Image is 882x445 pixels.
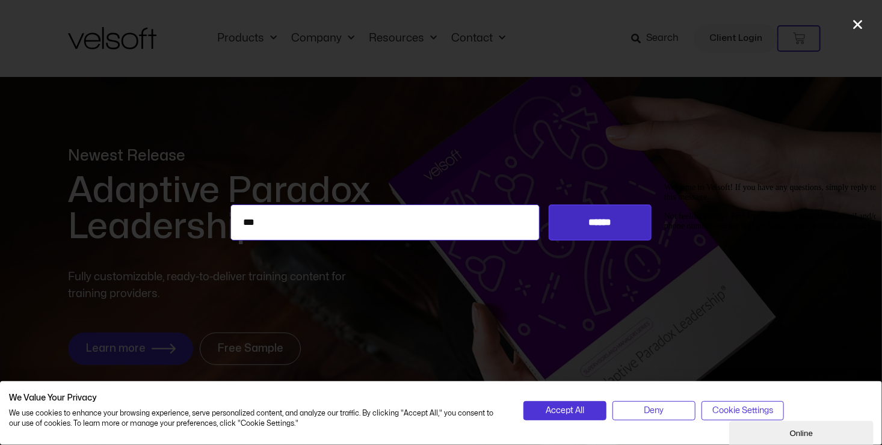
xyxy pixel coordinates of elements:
[644,404,664,417] span: Deny
[612,401,695,420] button: Deny all cookies
[5,5,221,52] span: Welcome to Velsoft! If you have any questions, simply reply to this message. Not feeling chatty? ...
[9,408,505,429] p: We use cookies to enhance your browsing experience, serve personalized content, and analyze our t...
[9,393,505,404] h2: We Value Your Privacy
[851,18,864,31] a: Close
[523,401,606,420] button: Accept all cookies
[729,419,876,445] iframe: chat widget
[546,404,584,417] span: Accept All
[659,178,876,415] iframe: chat widget
[5,5,221,53] div: Welcome to Velsoft! If you have any questions, simply reply to this message.Not feeling chatty? F...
